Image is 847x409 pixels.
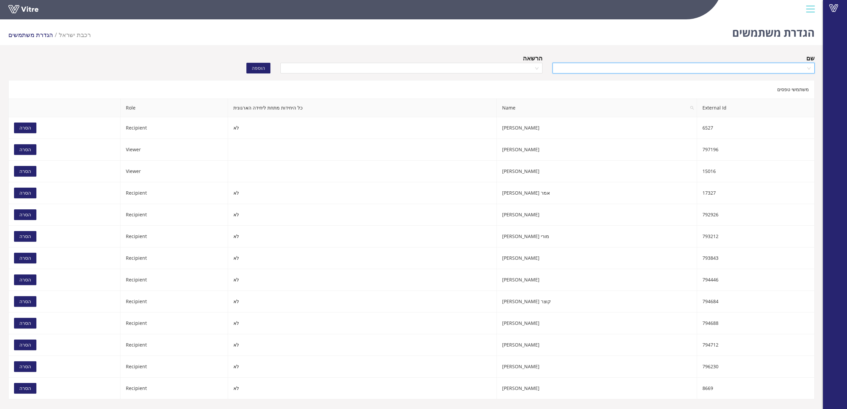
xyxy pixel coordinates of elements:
td: מורי [PERSON_NAME] [497,226,697,247]
span: Recipient [126,363,147,370]
td: לא [228,247,497,269]
li: הגדרת משתמשים [8,30,59,39]
button: הסרה [14,231,36,242]
button: הסרה [14,361,36,372]
th: Role [121,99,228,117]
button: הסרה [14,123,36,133]
span: Recipient [126,255,147,261]
span: Viewer [126,168,141,174]
span: הסרה [19,363,31,370]
td: לא [228,334,497,356]
button: הוספה [246,63,270,73]
td: [PERSON_NAME] [497,313,697,334]
div: הרשאה [523,53,543,63]
span: הסרה [19,341,31,349]
h1: הגדרת משתמשים [732,17,815,45]
span: 8669 [702,385,713,391]
span: 335 [59,31,91,39]
span: Recipient [126,320,147,326]
td: [PERSON_NAME] [497,204,697,226]
span: Viewer [126,146,141,153]
span: 797196 [702,146,718,153]
span: Recipient [126,385,147,391]
td: [PERSON_NAME] [497,139,697,161]
td: [PERSON_NAME] [497,247,697,269]
span: Recipient [126,233,147,239]
span: הסרה [19,124,31,132]
button: הסרה [14,340,36,350]
span: Name [497,99,697,117]
td: לא [228,313,497,334]
div: שם [806,53,815,63]
button: הסרה [14,188,36,198]
td: קוצר [PERSON_NAME] [497,291,697,313]
td: לא [228,269,497,291]
td: [PERSON_NAME] [497,378,697,399]
span: Recipient [126,298,147,304]
span: הסרה [19,168,31,175]
td: [PERSON_NAME] [497,269,697,291]
td: [PERSON_NAME] [497,117,697,139]
span: 794712 [702,342,718,348]
span: 793843 [702,255,718,261]
td: לא [228,226,497,247]
th: כל היחידות מתחת ליחידה הארגונית [228,99,497,117]
span: 17327 [702,190,716,196]
span: הסרה [19,211,31,218]
td: לא [228,182,497,204]
button: הסרה [14,383,36,394]
span: Recipient [126,276,147,283]
button: הסרה [14,274,36,285]
td: אמר [PERSON_NAME] [497,182,697,204]
span: הסרה [19,320,31,327]
td: לא [228,117,497,139]
span: 6527 [702,125,713,131]
td: לא [228,291,497,313]
button: הסרה [14,209,36,220]
span: 15016 [702,168,716,174]
td: לא [228,378,497,399]
th: External Id [697,99,815,117]
span: search [690,106,694,110]
span: 792926 [702,211,718,218]
td: לא [228,356,497,378]
button: הסרה [14,144,36,155]
td: לא [228,204,497,226]
span: 796230 [702,363,718,370]
button: הסרה [14,253,36,263]
span: 793212 [702,233,718,239]
span: 794688 [702,320,718,326]
span: Recipient [126,125,147,131]
div: משתמשי טפסים [8,80,815,98]
span: 794684 [702,298,718,304]
span: הסרה [19,385,31,392]
span: search [687,99,697,117]
span: הסרה [19,146,31,153]
td: [PERSON_NAME] [497,161,697,182]
span: הסרה [19,254,31,262]
span: 794446 [702,276,718,283]
span: Recipient [126,211,147,218]
td: [PERSON_NAME] [497,334,697,356]
span: Recipient [126,342,147,348]
span: הסרה [19,233,31,240]
button: הסרה [14,318,36,329]
span: הסרה [19,189,31,197]
span: הסרה [19,276,31,283]
button: הסרה [14,296,36,307]
span: Recipient [126,190,147,196]
td: [PERSON_NAME] [497,356,697,378]
span: הסרה [19,298,31,305]
button: הסרה [14,166,36,177]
